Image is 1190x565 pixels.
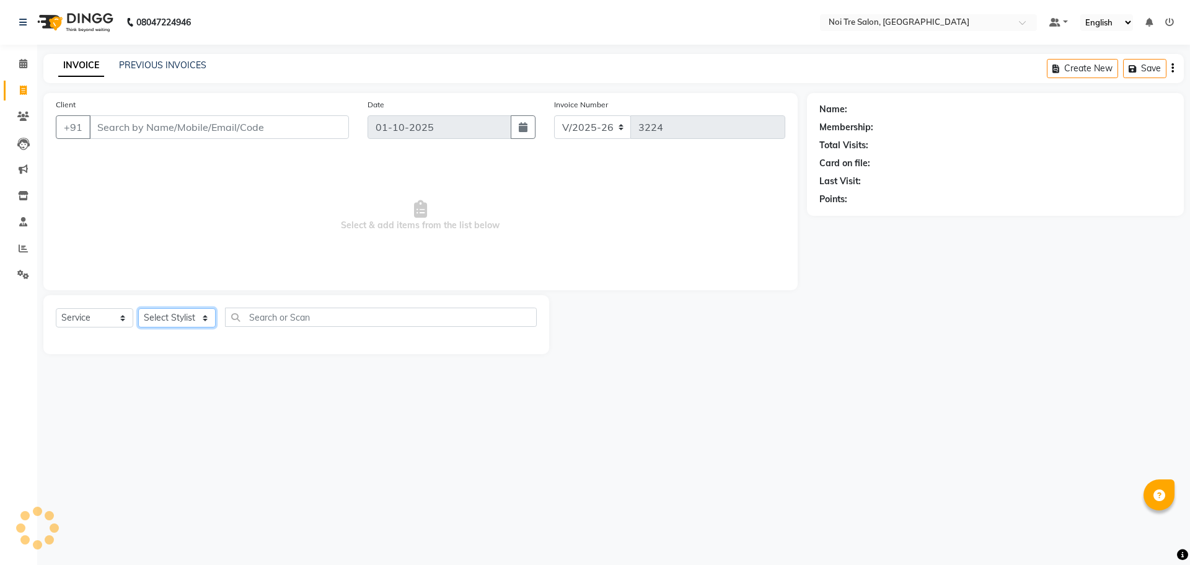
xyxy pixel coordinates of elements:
[819,175,861,188] div: Last Visit:
[119,60,206,71] a: PREVIOUS INVOICES
[136,5,191,40] b: 08047224946
[819,121,873,134] div: Membership:
[89,115,349,139] input: Search by Name/Mobile/Email/Code
[368,99,384,110] label: Date
[819,193,847,206] div: Points:
[56,99,76,110] label: Client
[1123,59,1166,78] button: Save
[225,308,537,327] input: Search or Scan
[56,115,90,139] button: +91
[58,55,104,77] a: INVOICE
[1047,59,1118,78] button: Create New
[819,103,847,116] div: Name:
[56,154,785,278] span: Select & add items from the list below
[554,99,608,110] label: Invoice Number
[819,157,870,170] div: Card on file:
[819,139,868,152] div: Total Visits:
[32,5,117,40] img: logo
